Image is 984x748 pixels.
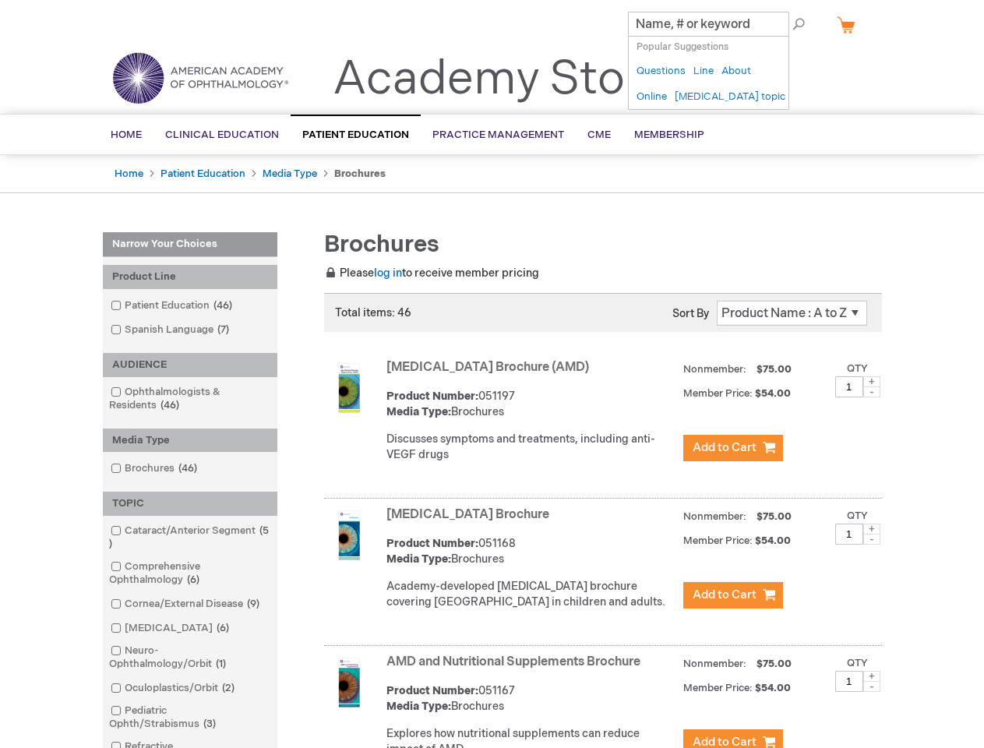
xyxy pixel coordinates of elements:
[107,681,241,696] a: Oculoplastics/Orbit2
[213,622,233,634] span: 6
[386,537,478,550] strong: Product Number:
[107,597,266,612] a: Cornea/External Disease9
[324,266,539,280] span: Please to receive member pricing
[386,684,478,697] strong: Product Number:
[335,306,411,319] span: Total items: 46
[754,363,794,376] span: $75.00
[386,360,589,375] a: [MEDICAL_DATA] Brochure (AMD)
[386,390,478,403] strong: Product Number:
[165,129,279,141] span: Clinical Education
[210,299,236,312] span: 46
[683,435,783,461] button: Add to Cart
[386,432,675,463] p: Discusses symptoms and treatments, including anti-VEGF drugs
[324,510,374,560] img: Amblyopia Brochure
[107,524,273,552] a: Cataract/Anterior Segment5
[107,621,235,636] a: [MEDICAL_DATA]6
[263,168,317,180] a: Media Type
[334,168,386,180] strong: Brochures
[683,582,783,609] button: Add to Cart
[683,682,753,694] strong: Member Price:
[634,129,704,141] span: Membership
[199,718,220,730] span: 3
[755,387,793,400] span: $54.00
[374,266,402,280] a: log in
[302,129,409,141] span: Patient Education
[157,399,183,411] span: 46
[103,492,277,516] div: TOPIC
[587,129,611,141] span: CME
[432,129,564,141] span: Practice Management
[386,389,675,420] div: 051197 Brochures
[160,168,245,180] a: Patient Education
[103,232,277,257] strong: Narrow Your Choices
[693,64,714,79] a: Line
[386,654,640,669] a: AMD and Nutritional Supplements Brochure
[107,704,273,732] a: Pediatric Ophth/Strabismus3
[675,90,785,104] a: [MEDICAL_DATA] topic
[847,657,868,669] label: Qty
[637,90,667,104] a: Online
[847,362,868,375] label: Qty
[637,41,728,53] span: Popular Suggestions
[107,559,273,587] a: Comprehensive Ophthalmology6
[212,658,230,670] span: 1
[386,579,675,610] p: Academy-developed [MEDICAL_DATA] brochure covering [GEOGRAPHIC_DATA] in children and adults.
[755,682,793,694] span: $54.00
[103,265,277,289] div: Product Line
[218,682,238,694] span: 2
[386,683,675,714] div: 051167 Brochures
[324,231,439,259] span: Brochures
[683,654,746,674] strong: Nonmember:
[754,510,794,523] span: $75.00
[111,129,142,141] span: Home
[721,64,751,79] a: About
[683,387,753,400] strong: Member Price:
[107,323,235,337] a: Spanish Language7
[693,440,757,455] span: Add to Cart
[324,658,374,707] img: AMD and Nutritional Supplements Brochure
[847,510,868,522] label: Qty
[324,363,374,413] img: Age-Related Macular Degeneration Brochure (AMD)
[693,587,757,602] span: Add to Cart
[103,429,277,453] div: Media Type
[835,671,863,692] input: Qty
[175,462,201,475] span: 46
[107,298,238,313] a: Patient Education46
[386,536,675,567] div: 051168 Brochures
[672,307,709,320] label: Sort By
[628,12,789,37] input: Name, # or keyword
[637,64,686,79] a: Questions
[243,598,263,610] span: 9
[213,323,233,336] span: 7
[183,573,203,586] span: 6
[386,552,451,566] strong: Media Type:
[835,524,863,545] input: Qty
[333,51,668,108] a: Academy Store
[109,524,269,550] span: 5
[103,353,277,377] div: AUDIENCE
[683,360,746,379] strong: Nonmember:
[835,376,863,397] input: Qty
[754,658,794,670] span: $75.00
[386,700,451,713] strong: Media Type:
[107,461,203,476] a: Brochures46
[683,535,753,547] strong: Member Price:
[107,385,273,413] a: Ophthalmologists & Residents46
[107,644,273,672] a: Neuro-Ophthalmology/Orbit1
[753,8,812,39] span: Search
[386,405,451,418] strong: Media Type:
[755,535,793,547] span: $54.00
[683,507,746,527] strong: Nonmember:
[386,507,549,522] a: [MEDICAL_DATA] Brochure
[115,168,143,180] a: Home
